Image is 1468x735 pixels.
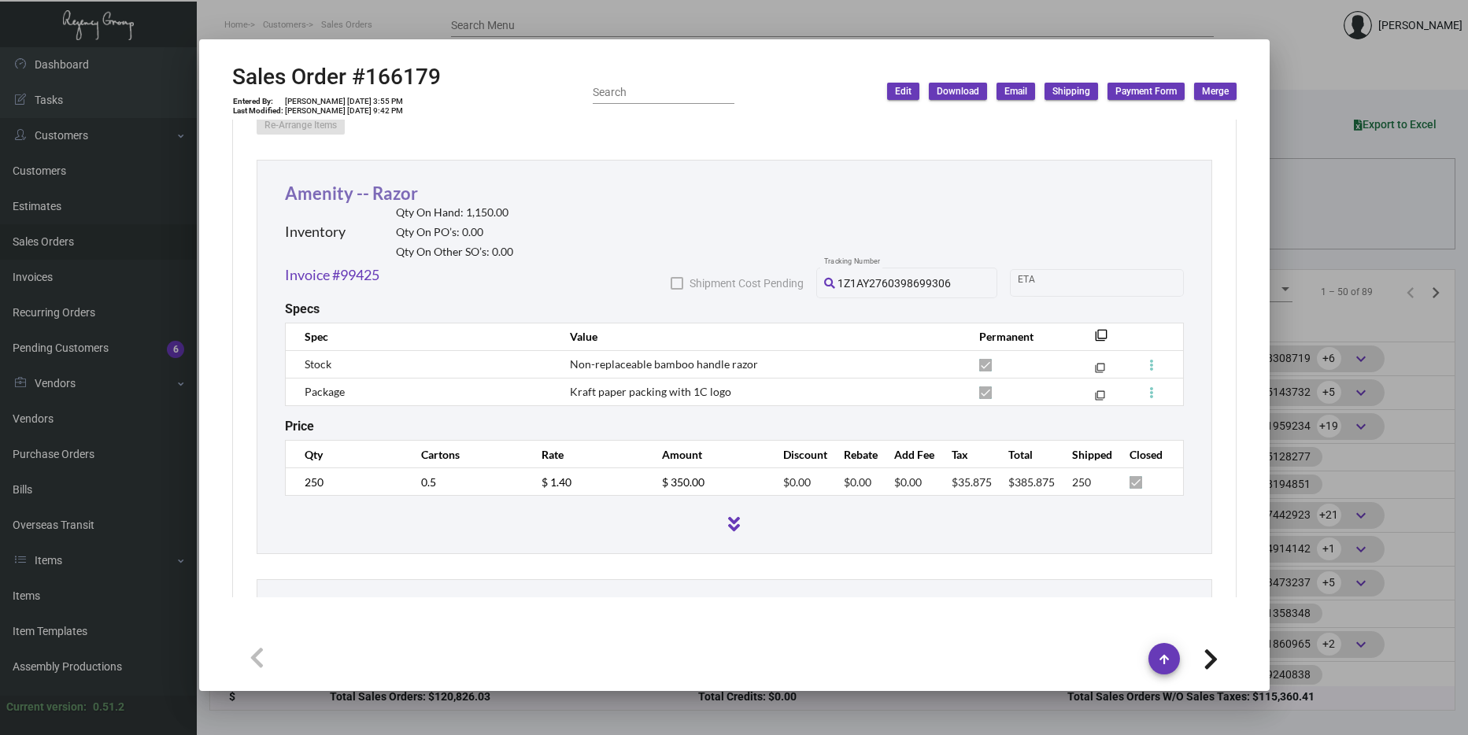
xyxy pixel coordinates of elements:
h2: Specs [285,301,320,316]
input: End date [1080,276,1156,289]
button: Edit [887,83,919,100]
mat-icon: filter_none [1095,393,1105,404]
span: Payment Form [1115,85,1177,98]
button: Payment Form [1107,83,1185,100]
mat-icon: filter_none [1095,366,1105,376]
span: Re-Arrange Items [264,120,337,131]
h2: Sales Order #166179 [232,64,441,90]
td: Last Modified: [232,106,284,116]
span: $385.875 [1008,475,1055,489]
button: Merge [1194,83,1237,100]
a: Invoice #99425 [285,264,379,286]
th: Permanent [963,323,1071,350]
span: Kraft paper packing with 1C logo [570,385,731,398]
span: Edit [895,85,911,98]
span: Shipping [1052,85,1090,98]
button: Shipping [1045,83,1098,100]
th: Tax [936,441,993,468]
h2: Qty On Other SO’s: 0.00 [396,246,513,259]
input: Start date [1018,276,1067,289]
span: Download [937,85,979,98]
td: Entered By: [232,97,284,106]
span: Shipment Cost Pending [690,274,804,293]
span: 1Z1AY2760398699306 [838,277,951,290]
th: Rebate [828,441,878,468]
span: Package [305,385,345,398]
th: Shipped [1056,441,1113,468]
h2: Price [285,419,314,434]
th: Value [554,323,963,350]
h2: Qty On PO’s: 0.00 [396,226,513,239]
button: Email [997,83,1035,100]
div: Current version: [6,699,87,715]
th: Amount [646,441,767,468]
span: Email [1004,85,1027,98]
td: [PERSON_NAME] [DATE] 9:42 PM [284,106,404,116]
th: Discount [767,441,829,468]
th: Qty [285,441,405,468]
th: Closed [1114,441,1183,468]
span: 250 [1072,475,1091,489]
a: Amenity -- Razor [285,183,418,204]
td: [PERSON_NAME] [DATE] 3:55 PM [284,97,404,106]
h2: Qty On Hand: 1,150.00 [396,206,513,220]
th: Total [993,441,1056,468]
mat-icon: filter_none [1095,334,1107,346]
th: Spec [285,323,554,350]
th: Add Fee [878,441,935,468]
div: 0.51.2 [93,699,124,715]
button: Re-Arrange Items [257,117,345,135]
th: Cartons [405,441,526,468]
span: $0.00 [844,475,871,489]
span: Merge [1202,85,1229,98]
span: $35.875 [952,475,992,489]
h2: Inventory [285,223,346,241]
span: Stock [305,357,331,371]
span: $0.00 [783,475,811,489]
span: Non-replaceable bamboo handle razor [570,357,758,371]
th: Rate [526,441,646,468]
span: $0.00 [894,475,922,489]
button: Download [929,83,987,100]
